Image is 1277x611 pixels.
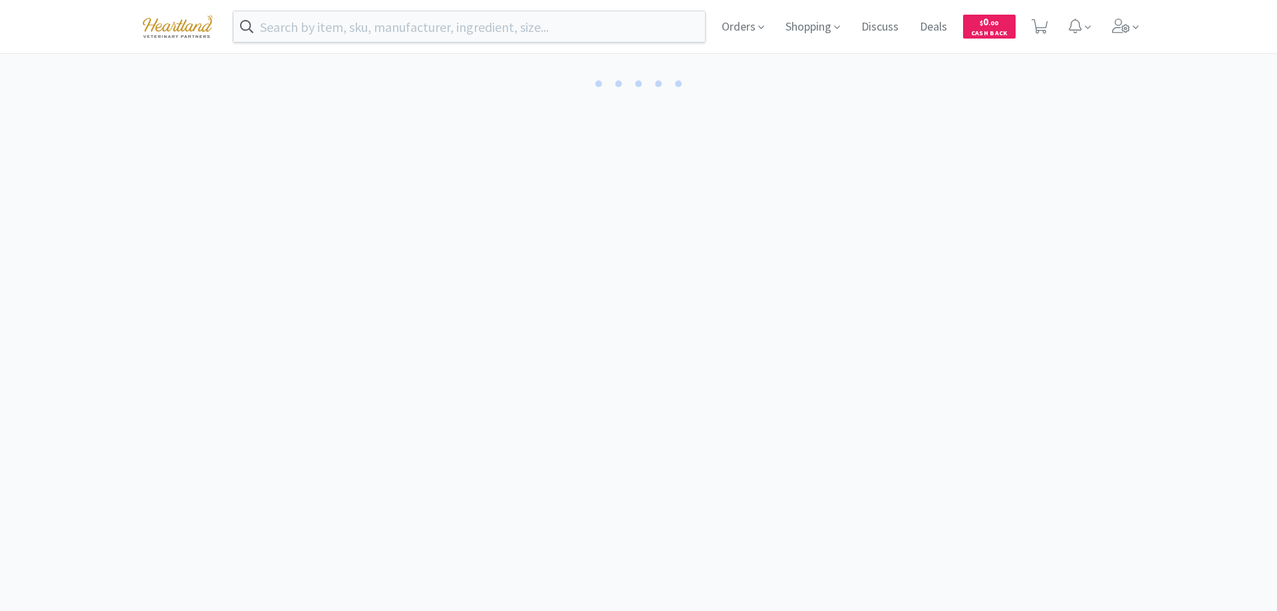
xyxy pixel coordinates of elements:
[856,21,904,33] a: Discuss
[133,8,222,45] img: cad7bdf275c640399d9c6e0c56f98fd2_10.png
[963,9,1016,45] a: $0.00Cash Back
[988,19,998,27] span: . 00
[971,30,1008,39] span: Cash Back
[233,11,705,42] input: Search by item, sku, manufacturer, ingredient, size...
[980,19,983,27] span: $
[915,21,952,33] a: Deals
[980,15,998,28] span: 0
